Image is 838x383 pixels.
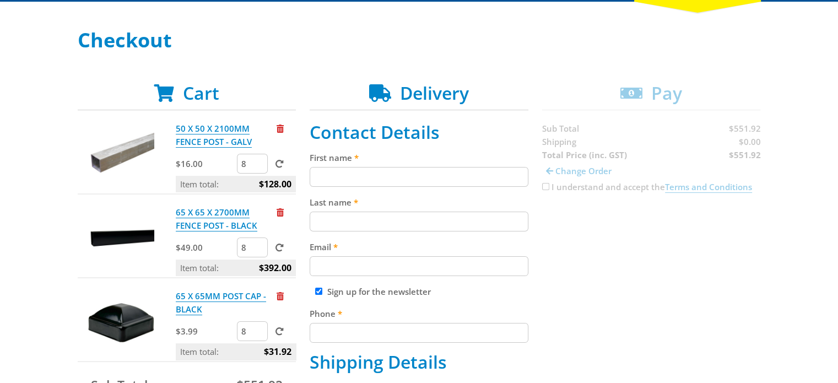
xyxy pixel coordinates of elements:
[78,29,761,51] h1: Checkout
[310,212,528,231] input: Please enter your last name.
[310,122,528,143] h2: Contact Details
[277,123,284,134] a: Remove from cart
[176,260,296,276] p: Item total:
[88,206,154,272] img: 65 X 65 X 2700MM FENCE POST - BLACK
[176,176,296,192] p: Item total:
[176,157,235,170] p: $16.00
[259,176,291,192] span: $128.00
[310,256,528,276] input: Please enter your email address.
[310,323,528,343] input: Please enter your telephone number.
[310,240,528,253] label: Email
[176,325,235,338] p: $3.99
[277,207,284,218] a: Remove from cart
[400,81,469,105] span: Delivery
[327,286,431,297] label: Sign up for the newsletter
[310,307,528,320] label: Phone
[88,289,154,355] img: 65 X 65MM POST CAP - BLACK
[176,241,235,254] p: $49.00
[176,207,257,231] a: 65 X 65 X 2700MM FENCE POST - BLACK
[310,352,528,373] h2: Shipping Details
[259,260,291,276] span: $392.00
[176,290,266,315] a: 65 X 65MM POST CAP - BLACK
[310,167,528,187] input: Please enter your first name.
[310,151,528,164] label: First name
[264,343,291,360] span: $31.92
[310,196,528,209] label: Last name
[183,81,219,105] span: Cart
[277,290,284,301] a: Remove from cart
[176,123,252,148] a: 50 X 50 X 2100MM FENCE POST - GALV
[176,343,296,360] p: Item total:
[88,122,154,188] img: 50 X 50 X 2100MM FENCE POST - GALV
